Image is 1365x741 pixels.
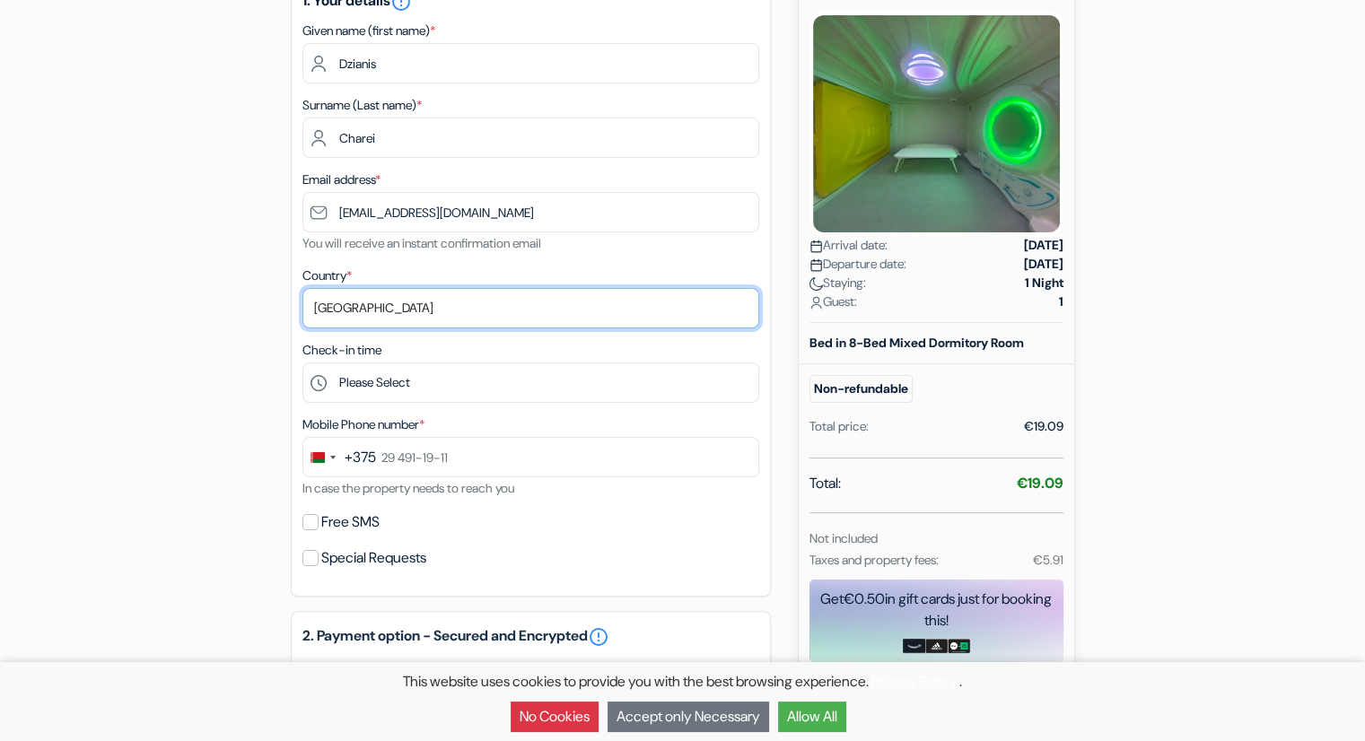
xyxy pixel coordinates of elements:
[302,96,422,115] label: Surname (Last name)
[809,335,1024,351] b: Bed in 8-Bed Mixed Dormitory Room
[302,341,381,360] label: Check-in time
[321,545,426,571] label: Special Requests
[809,236,888,255] span: Arrival date:
[809,473,841,494] span: Total:
[809,277,823,291] img: moon.svg
[925,639,948,653] img: adidas-card.png
[302,626,759,648] h5: 2. Payment option - Secured and Encrypted
[1059,292,1063,311] strong: 1
[903,639,925,653] img: amazon-card-no-text.png
[871,672,959,691] a: Privacy Policy.
[809,375,913,403] small: Non-refundable
[809,274,866,292] span: Staying:
[302,266,352,285] label: Country
[9,671,1356,693] p: This website uses cookies to provide you with the best browsing experience. .
[1024,236,1063,255] strong: [DATE]
[809,240,823,253] img: calendar.svg
[588,626,609,648] a: error_outline
[302,118,759,158] input: Enter last name
[1032,552,1063,568] small: €5.91
[809,296,823,309] img: user_icon.svg
[302,415,424,434] label: Mobile Phone number
[302,43,759,83] input: Enter first name
[809,255,906,274] span: Departure date:
[302,480,514,496] small: In case the property needs to reach you
[844,589,885,608] span: €0.50
[778,702,846,732] button: Allow All
[809,530,878,546] small: Not included
[809,417,869,436] div: Total price:
[1017,474,1063,493] strong: €19.09
[1024,417,1063,436] div: €19.09
[1024,255,1063,274] strong: [DATE]
[302,22,435,40] label: Given name (first name)
[302,437,759,477] input: 29 491-19-11
[1025,274,1063,292] strong: 1 Night
[948,639,970,653] img: uber-uber-eats-card.png
[321,510,380,535] label: Free SMS
[809,552,939,568] small: Taxes and property fees:
[302,235,541,251] small: You will receive an instant confirmation email
[345,447,376,468] div: +375
[809,588,1063,632] div: Get in gift cards just for booking this!
[302,192,759,232] input: Enter email address
[303,438,376,476] button: Change country, selected Belarus (+375)
[608,702,769,732] button: Accept only Necessary
[511,702,599,732] button: No Cookies
[809,258,823,272] img: calendar.svg
[809,292,857,311] span: Guest:
[302,170,381,189] label: Email address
